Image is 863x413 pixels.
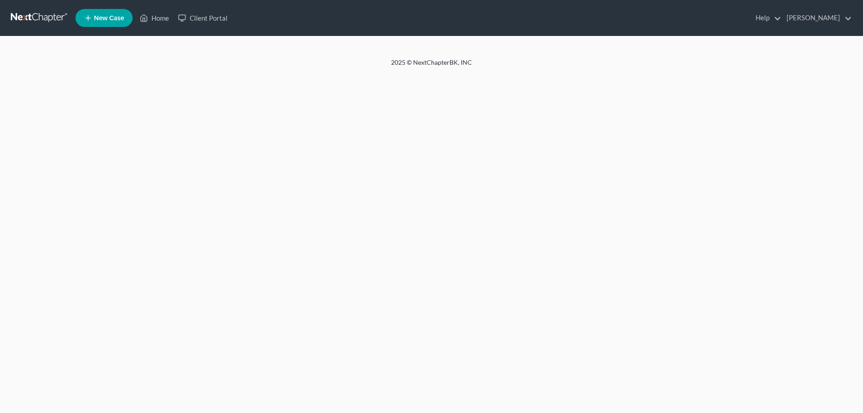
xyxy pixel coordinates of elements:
[135,10,173,26] a: Home
[751,10,781,26] a: Help
[76,9,133,27] new-legal-case-button: New Case
[175,58,688,74] div: 2025 © NextChapterBK, INC
[782,10,852,26] a: [PERSON_NAME]
[173,10,232,26] a: Client Portal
